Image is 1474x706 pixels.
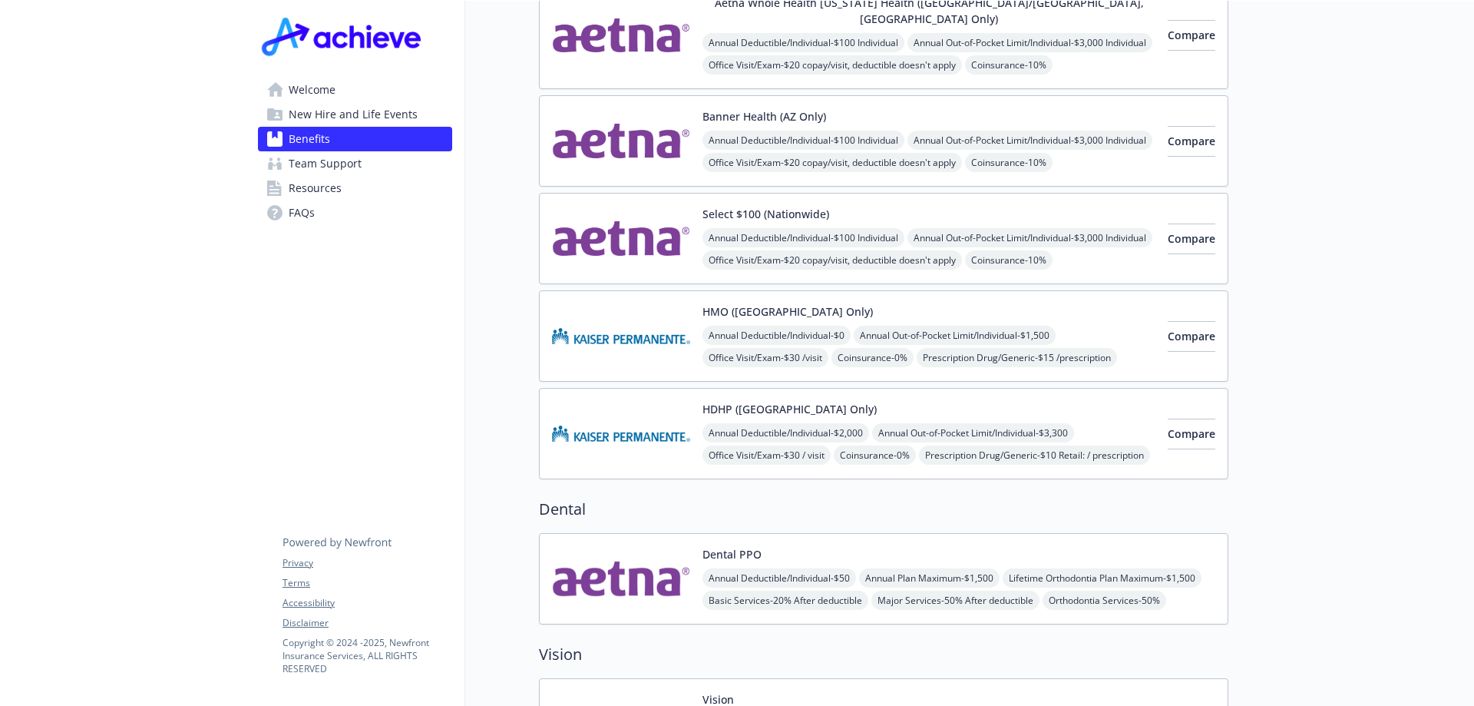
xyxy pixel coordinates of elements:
span: Orthodontia Services - 50% [1043,591,1166,610]
span: Compare [1168,231,1215,246]
a: Privacy [283,556,451,570]
button: Compare [1168,224,1215,254]
span: Coinsurance - 10% [965,153,1053,172]
img: Aetna Inc carrier logo [552,206,690,271]
button: Select $100 (Nationwide) [702,206,829,222]
span: Annual Out-of-Pocket Limit/Individual - $1,500 [854,326,1056,345]
span: Resources [289,176,342,201]
button: Compare [1168,20,1215,51]
button: Banner Health (AZ Only) [702,108,826,124]
span: Compare [1168,28,1215,42]
span: Coinsurance - 0% [834,446,916,465]
a: Team Support [258,151,452,176]
button: Compare [1168,321,1215,352]
h2: Vision [539,643,1228,666]
span: Annual Out-of-Pocket Limit/Individual - $3,000 Individual [907,228,1152,247]
button: Compare [1168,126,1215,157]
span: Prescription Drug/Generic - $15 /prescription [917,348,1117,367]
span: Office Visit/Exam - $30 / visit [702,446,831,465]
span: Office Visit/Exam - $20 copay/visit, deductible doesn't apply [702,153,962,172]
span: Lifetime Orthodontia Plan Maximum - $1,500 [1003,568,1201,588]
a: FAQs [258,201,452,225]
span: Welcome [289,78,335,102]
span: Annual Deductible/Individual - $100 Individual [702,131,904,150]
span: Annual Deductible/Individual - $50 [702,568,856,588]
img: Aetna Inc carrier logo [552,546,690,612]
span: Annual Deductible/Individual - $100 Individual [702,33,904,52]
a: Welcome [258,78,452,102]
span: Compare [1168,426,1215,441]
span: Annual Out-of-Pocket Limit/Individual - $3,000 Individual [907,33,1152,52]
span: Annual Deductible/Individual - $100 Individual [702,228,904,247]
span: Basic Services - 20% After deductible [702,591,868,610]
a: New Hire and Life Events [258,102,452,127]
span: Major Services - 50% After deductible [871,591,1039,610]
span: Annual Deductible/Individual - $0 [702,326,851,345]
a: Disclaimer [283,616,451,630]
img: Aetna Inc carrier logo [552,108,690,174]
span: Office Visit/Exam - $20 copay/visit, deductible doesn't apply [702,250,962,270]
button: HDHP ([GEOGRAPHIC_DATA] Only) [702,401,877,417]
a: Terms [283,576,451,590]
img: Kaiser Permanente Insurance Company carrier logo [552,401,690,466]
span: Team Support [289,151,362,176]
span: Benefits [289,127,330,151]
span: Annual Out-of-Pocket Limit/Individual - $3,000 Individual [907,131,1152,150]
p: Copyright © 2024 - 2025 , Newfront Insurance Services, ALL RIGHTS RESERVED [283,636,451,675]
a: Benefits [258,127,452,151]
button: HMO ([GEOGRAPHIC_DATA] Only) [702,303,873,320]
span: Coinsurance - 10% [965,55,1053,75]
span: Prescription Drug/Generic - $10 Retail: / prescription [919,446,1150,465]
span: Coinsurance - 0% [831,348,914,367]
a: Resources [258,176,452,201]
span: Annual Out-of-Pocket Limit/Individual - $3,300 [872,423,1074,442]
h2: Dental [539,498,1228,521]
a: Accessibility [283,596,451,610]
span: Office Visit/Exam - $30 /visit [702,348,828,367]
button: Dental PPO [702,546,762,562]
span: FAQs [289,201,315,225]
span: Office Visit/Exam - $20 copay/visit, deductible doesn't apply [702,55,962,75]
button: Compare [1168,419,1215,449]
span: Compare [1168,134,1215,148]
span: Coinsurance - 10% [965,250,1053,270]
img: Kaiser Permanente Insurance Company carrier logo [552,303,690,369]
span: New Hire and Life Events [289,102,418,127]
span: Compare [1168,329,1215,343]
span: Annual Deductible/Individual - $2,000 [702,423,869,442]
span: Annual Plan Maximum - $1,500 [859,568,1000,588]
